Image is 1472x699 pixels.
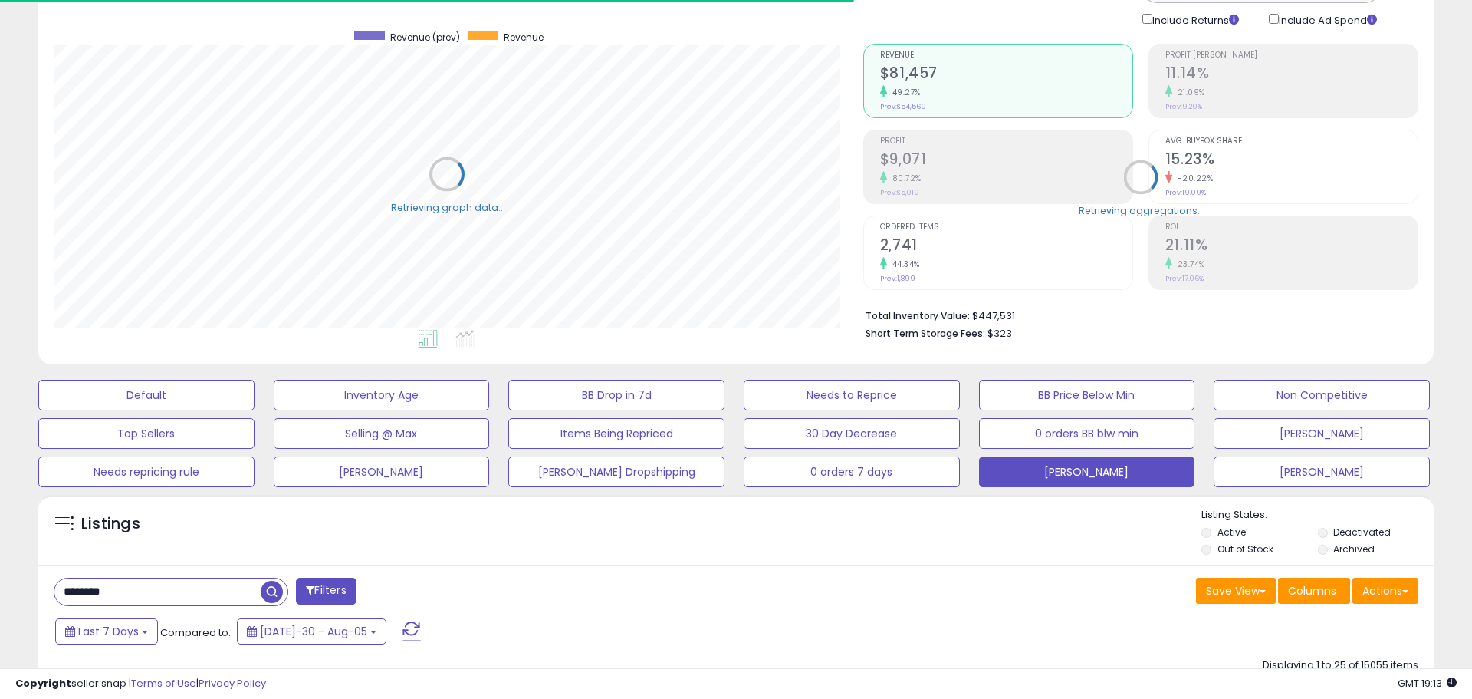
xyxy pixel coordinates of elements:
[1214,457,1430,487] button: [PERSON_NAME]
[15,677,266,691] div: seller snap | |
[1257,11,1401,28] div: Include Ad Spend
[1131,11,1257,28] div: Include Returns
[274,457,490,487] button: [PERSON_NAME]
[979,418,1195,449] button: 0 orders BB blw min
[391,200,503,214] div: Retrieving graph data..
[744,380,960,410] button: Needs to Reprice
[744,457,960,487] button: 0 orders 7 days
[15,676,71,691] strong: Copyright
[508,457,724,487] button: [PERSON_NAME] Dropshipping
[1079,203,1202,217] div: Retrieving aggregations..
[1214,418,1430,449] button: [PERSON_NAME]
[1214,380,1430,410] button: Non Competitive
[38,457,255,487] button: Needs repricing rule
[508,418,724,449] button: Items Being Repriced
[979,380,1195,410] button: BB Price Below Min
[979,457,1195,487] button: [PERSON_NAME]
[508,380,724,410] button: BB Drop in 7d
[744,418,960,449] button: 30 Day Decrease
[38,418,255,449] button: Top Sellers
[274,418,490,449] button: Selling @ Max
[38,380,255,410] button: Default
[274,380,490,410] button: Inventory Age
